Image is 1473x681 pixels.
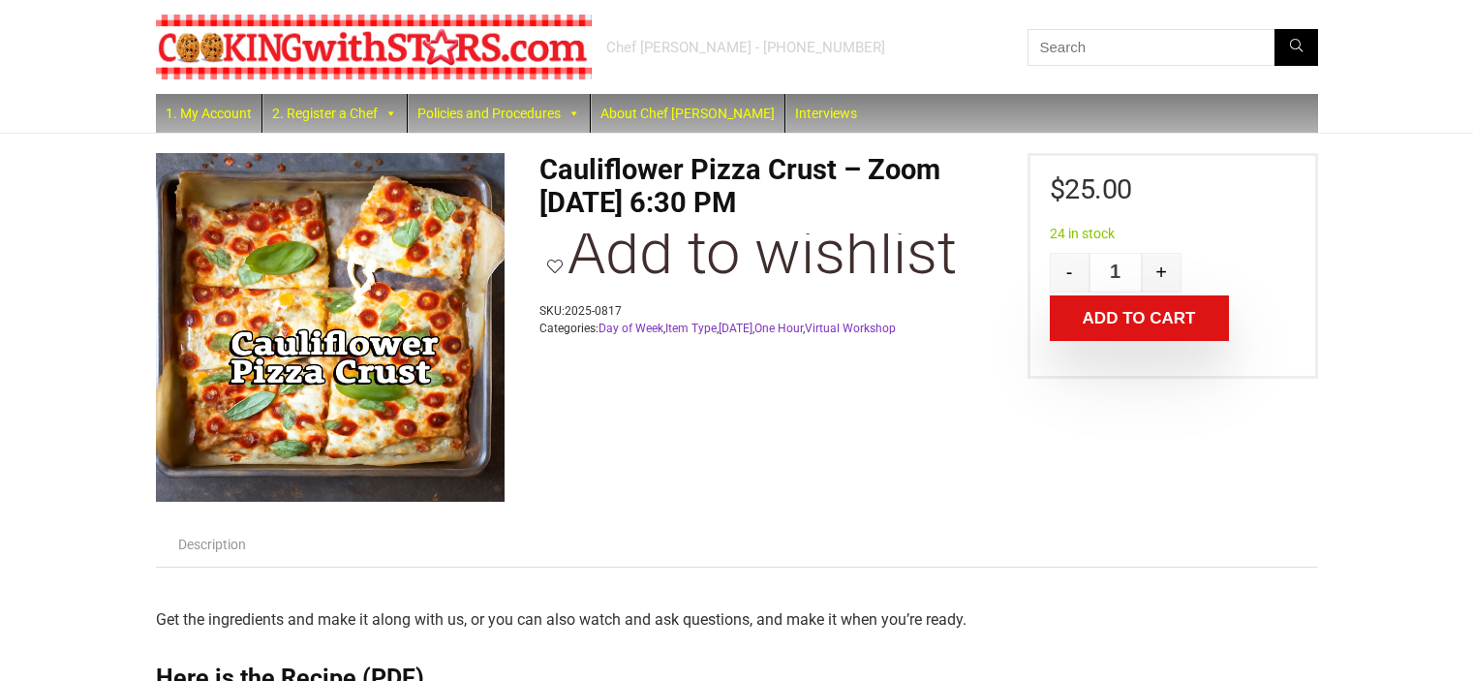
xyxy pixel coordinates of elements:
bdi: 25.00 [1050,172,1132,205]
p: Get the ingredients and make it along with us, or you can also watch and ask questions, and make ... [156,606,1318,634]
span: Categories: , , , , [539,320,1003,337]
img: Chef Paula's Cooking With Stars [156,15,592,79]
a: About Chef [PERSON_NAME] [591,94,784,133]
a: Day of Week [598,322,663,335]
a: 2. Register a Chef [262,94,407,133]
a: 1. My Account [156,94,261,133]
button: - [1050,253,1089,293]
a: [DATE] [719,322,752,335]
a: Item Type [665,322,717,335]
a: Virtual Workshop [805,322,896,335]
input: Search [1028,29,1318,66]
img: Cauliflower Pizza Crust - Zoom Monday Aug 18, 2025 @ 6:30 PM [156,153,505,502]
a: Description [156,521,268,568]
span: SKU: [539,302,1003,320]
a: One Hour [754,322,803,335]
span: 2025-0817 [565,304,622,318]
h1: Cauliflower Pizza Crust – Zoom [DATE] 6:30 PM [539,153,1003,219]
div: Chef [PERSON_NAME] - [PHONE_NUMBER] [606,38,885,57]
a: Interviews [785,94,867,133]
button: + [1142,253,1181,293]
a: Policies and Procedures [408,94,590,133]
span: $ [1050,172,1065,205]
button: Search [1274,29,1318,66]
p: 24 in stock [1050,227,1296,240]
button: Add to cart [1050,295,1229,341]
input: Qty [1089,253,1142,293]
